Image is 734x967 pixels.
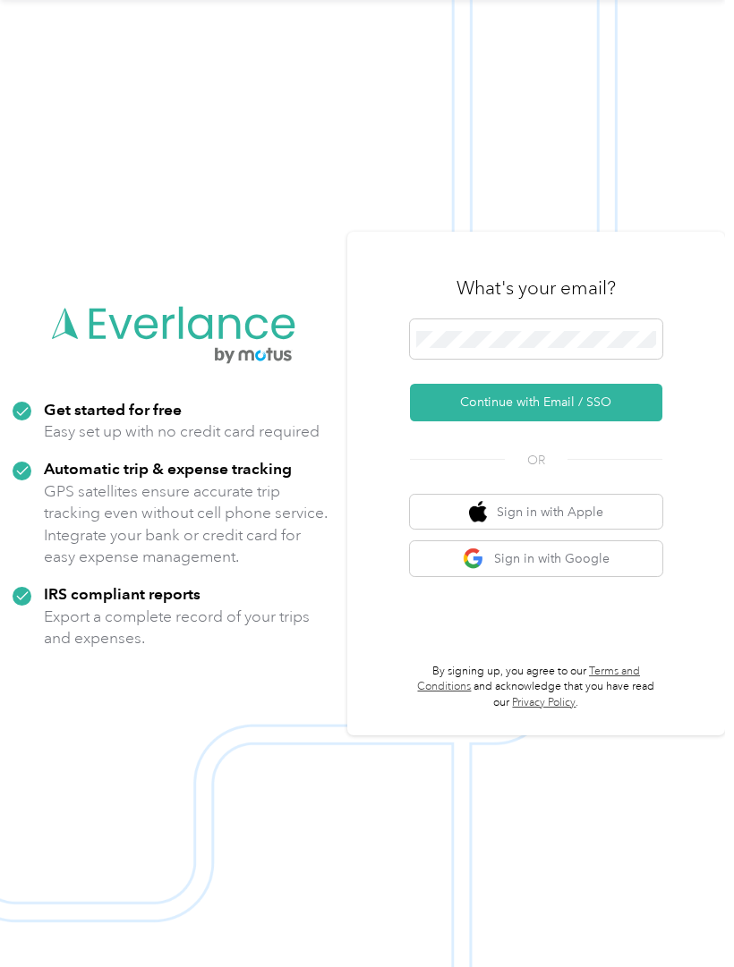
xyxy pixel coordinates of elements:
a: Privacy Policy [512,696,576,709]
strong: Automatic trip & expense tracking [44,459,292,478]
p: By signing up, you agree to our and acknowledge that you have read our . [410,664,662,711]
button: Continue with Email / SSO [410,384,662,421]
img: apple logo [469,501,487,523]
p: Export a complete record of your trips and expenses. [44,606,335,649]
button: google logoSign in with Google [410,541,662,576]
strong: Get started for free [44,400,182,419]
a: Terms and Conditions [417,665,640,694]
h3: What's your email? [457,276,616,301]
img: google logo [463,547,485,570]
p: GPS satellites ensure accurate trip tracking even without cell phone service. Integrate your bank... [44,480,335,568]
strong: IRS compliant reports [44,584,201,603]
span: OR [505,451,568,470]
p: Easy set up with no credit card required [44,420,320,443]
button: apple logoSign in with Apple [410,495,662,530]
